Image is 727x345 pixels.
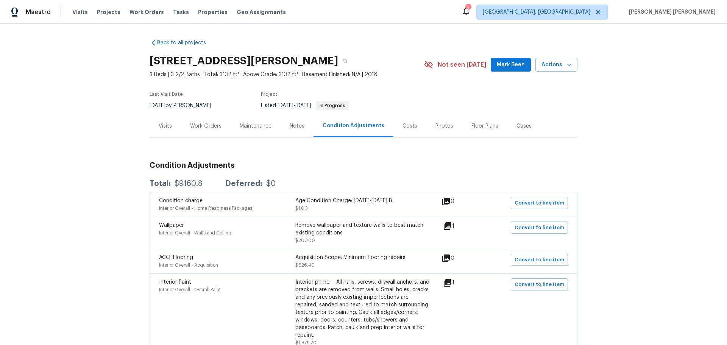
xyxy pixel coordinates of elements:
[511,254,568,266] button: Convert to line item
[317,103,348,108] span: In Progress
[442,254,479,263] div: 0
[471,122,498,130] div: Floor Plans
[443,222,479,231] div: 1
[261,92,278,97] span: Project
[515,256,564,264] span: Convert to line item
[516,122,532,130] div: Cases
[435,122,453,130] div: Photos
[323,122,384,130] div: Condition Adjustments
[97,8,120,16] span: Projects
[295,340,317,345] span: $1,879.20
[159,255,193,260] span: ACQ: Flooring
[225,180,262,187] div: Deferred:
[150,57,338,65] h2: [STREET_ADDRESS][PERSON_NAME]
[515,223,564,232] span: Convert to line item
[150,39,222,47] a: Back to all projects
[72,8,88,16] span: Visits
[295,206,308,211] span: $1.00
[535,58,577,72] button: Actions
[483,8,590,16] span: [GEOGRAPHIC_DATA], [GEOGRAPHIC_DATA]
[403,122,417,130] div: Costs
[515,199,564,208] span: Convert to line item
[159,263,218,267] span: Interior Overall - Acquisition
[159,122,172,130] div: Visits
[26,8,51,16] span: Maestro
[438,61,486,69] span: Not seen [DATE]
[295,238,315,243] span: $200.00
[278,103,311,108] span: -
[237,8,286,16] span: Geo Assignments
[190,122,222,130] div: Work Orders
[159,287,221,292] span: Interior Overall - Overall Paint
[150,103,165,108] span: [DATE]
[150,162,577,169] h3: Condition Adjustments
[295,197,432,205] div: Age Condition Charge: [DATE]-[DATE] B
[295,222,432,237] div: Remove wallpaper and texture walls to best match existing conditions
[150,92,183,97] span: Last Visit Date
[159,279,191,285] span: Interior Paint
[515,280,564,289] span: Convert to line item
[511,197,568,209] button: Convert to line item
[159,231,231,235] span: Interior Overall - Walls and Ceiling
[295,254,432,261] div: Acquisition Scope: Minimum flooring repairs
[261,103,349,108] span: Listed
[150,71,424,78] span: 3 Beds | 3 2/2 Baths | Total: 3132 ft² | Above Grade: 3132 ft² | Basement Finished: N/A | 2018
[541,60,571,70] span: Actions
[295,103,311,108] span: [DATE]
[443,278,479,287] div: 1
[278,103,293,108] span: [DATE]
[266,180,276,187] div: $0
[442,197,479,206] div: 0
[159,206,252,211] span: Interior Overall - Home Readiness Packages
[175,180,203,187] div: $9160.8
[497,60,525,70] span: Mark Seen
[295,278,432,339] div: Interior primer - All nails, screws, drywall anchors, and brackets are removed from walls. Small ...
[198,8,228,16] span: Properties
[159,198,203,203] span: Condition charge
[173,9,189,15] span: Tasks
[129,8,164,16] span: Work Orders
[290,122,304,130] div: Notes
[295,263,315,267] span: $626.40
[150,101,220,110] div: by [PERSON_NAME]
[511,222,568,234] button: Convert to line item
[150,180,171,187] div: Total:
[240,122,271,130] div: Maintenance
[338,54,352,68] button: Copy Address
[491,58,531,72] button: Mark Seen
[511,278,568,290] button: Convert to line item
[159,223,184,228] span: Wallpaper
[626,8,716,16] span: [PERSON_NAME] [PERSON_NAME]
[465,5,471,12] div: 2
